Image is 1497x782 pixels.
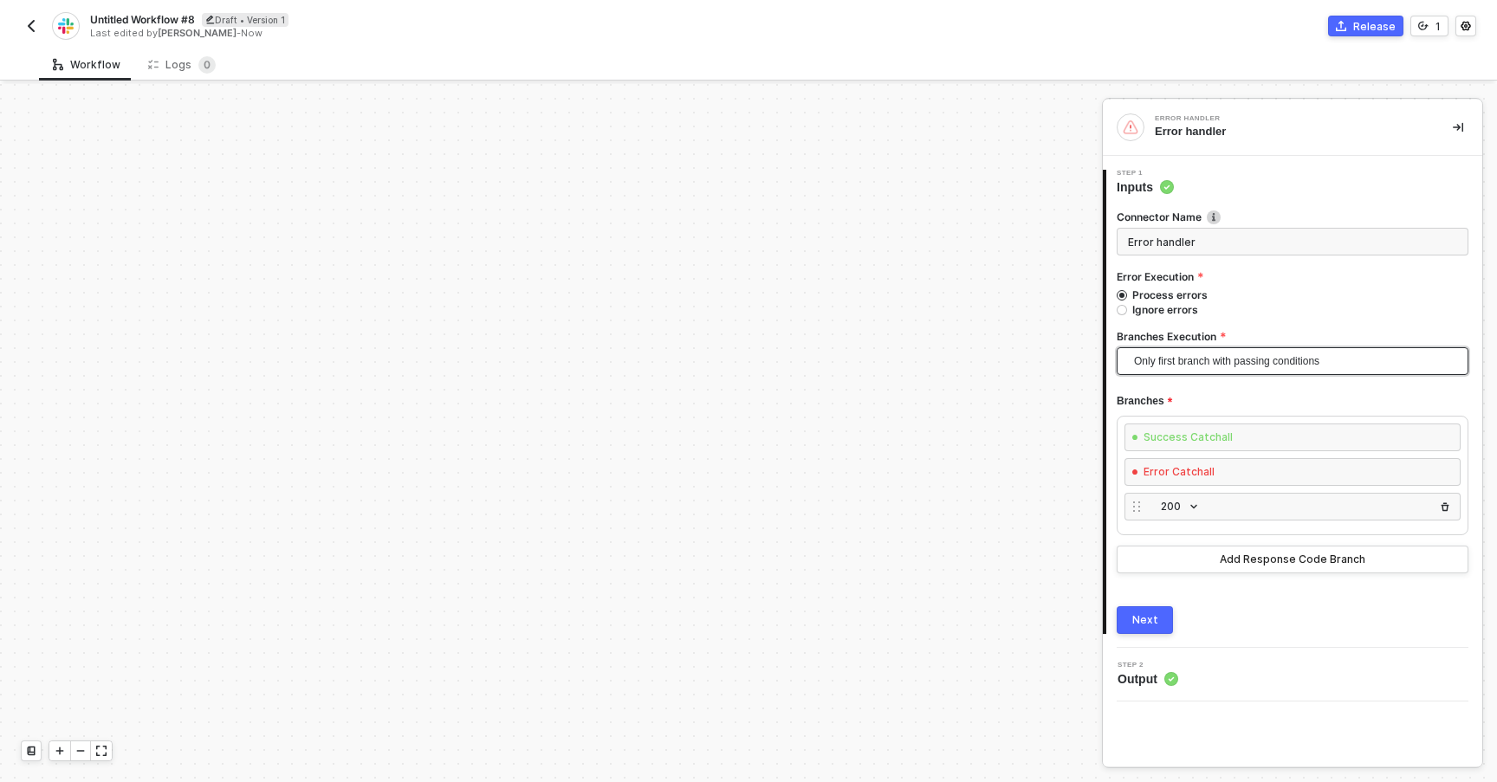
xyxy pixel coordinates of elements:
[1440,501,1450,512] img: copy-branch
[1117,391,1172,412] span: Branches
[75,746,86,756] span: icon-minus
[1410,16,1448,36] button: 1
[1118,670,1178,688] span: Output
[1117,302,1461,317] label: Ignore errors
[58,18,73,34] img: integration-icon
[1155,115,1415,122] div: Error handler
[1123,120,1138,135] img: integration-icon
[1130,424,1233,450] div: Success Catchall
[21,16,42,36] button: back
[1328,16,1403,36] button: Release
[158,27,237,39] span: [PERSON_NAME]
[202,13,288,27] div: Draft • Version 1
[1117,269,1468,284] label: Error Execution
[1132,613,1158,627] div: Next
[1118,662,1178,669] span: Step 2
[205,15,215,24] span: icon-edit
[1435,496,1455,517] button: copy-branch
[1130,459,1140,483] span: ·
[90,27,747,40] div: Last edited by - Now
[1127,302,1198,317] span: Ignore errors
[1117,170,1174,177] span: Step 1
[90,12,195,27] span: Untitled Workflow #8
[1161,497,1199,516] span: 200
[1127,288,1208,302] span: Process errors
[1336,21,1346,31] span: icon-commerce
[1117,210,1468,224] label: Connector Name
[1134,348,1458,374] span: Only first branch with passing conditions
[1117,546,1468,573] button: Add Response Code Branch
[1130,459,1215,485] div: Error Catchall
[24,19,38,33] img: back
[1117,288,1461,302] label: Process errors
[1117,329,1468,344] label: Branches Execution
[1117,178,1174,196] span: Inputs
[1130,424,1140,449] span: ·
[1461,21,1471,31] span: icon-settings
[198,56,216,74] sup: 0
[1117,228,1468,255] input: Enter description
[1435,19,1441,34] div: 1
[1353,19,1396,34] div: Release
[148,56,216,74] div: Logs
[1453,122,1463,132] span: icon-collapse-right
[96,746,107,756] span: icon-expand
[1418,21,1429,31] span: icon-versioning
[1103,170,1482,634] div: Step 1Inputs Connector Nameicon-infoError ExecutionProcess errorsIgnore errorsBranches ExecutionO...
[1117,606,1173,634] button: Next
[1207,210,1221,224] img: icon-info
[1155,124,1425,139] div: Error handler
[53,58,120,72] div: Workflow
[1220,553,1365,566] div: Add Response Code Branch
[55,746,65,756] span: icon-play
